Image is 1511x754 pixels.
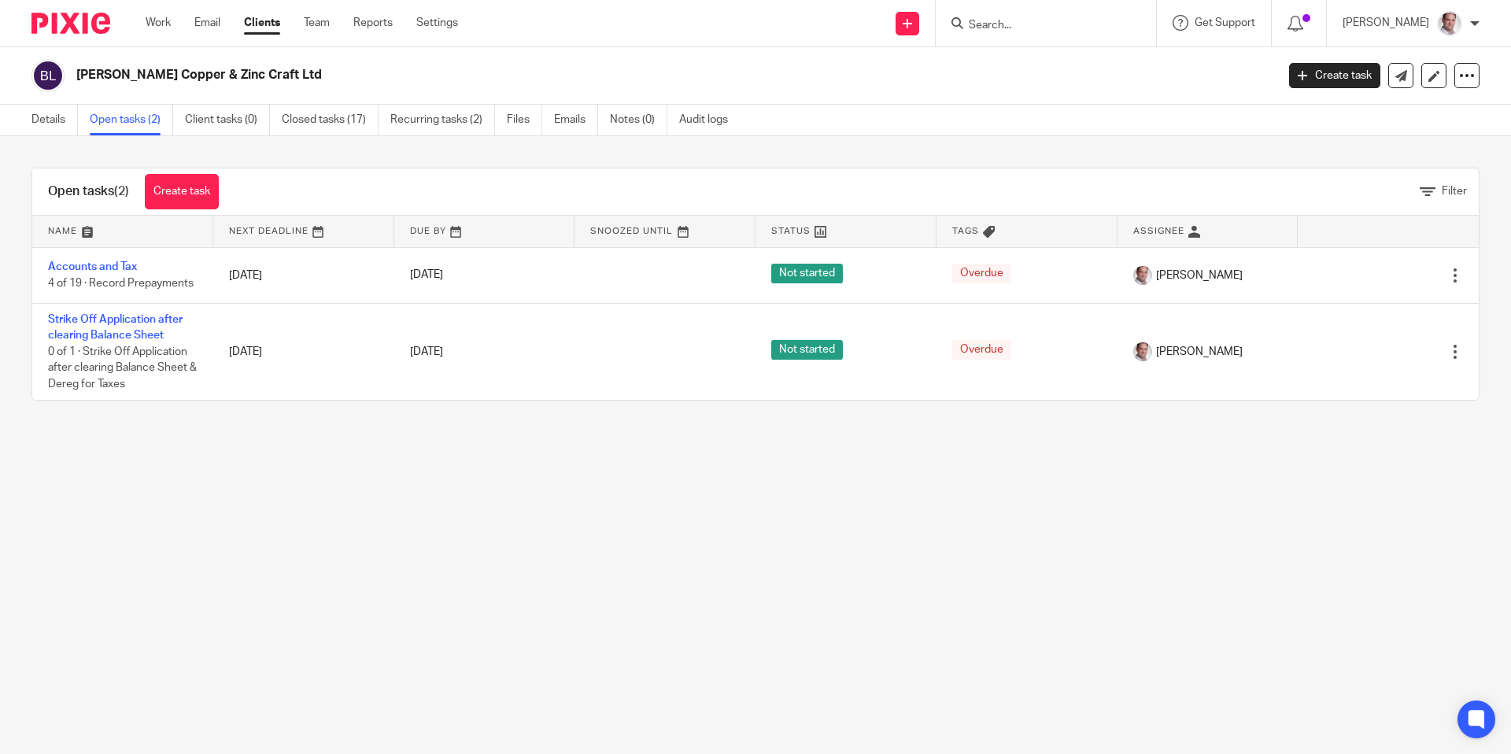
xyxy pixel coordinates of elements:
td: [DATE] [213,303,394,400]
a: Team [304,15,330,31]
img: Munro%20Partners-3202.jpg [1133,342,1152,361]
p: [PERSON_NAME] [1343,15,1429,31]
span: [PERSON_NAME] [1156,344,1243,360]
a: Client tasks (0) [185,105,270,135]
a: Recurring tasks (2) [390,105,495,135]
span: Overdue [952,264,1011,283]
td: [DATE] [213,247,394,303]
span: 4 of 19 · Record Prepayments [48,278,194,289]
img: Munro%20Partners-3202.jpg [1133,266,1152,285]
span: [DATE] [410,346,443,357]
img: Pixie [31,13,110,34]
a: Reports [353,15,393,31]
span: Snoozed Until [590,227,673,235]
h1: Open tasks [48,183,129,200]
a: Closed tasks (17) [282,105,379,135]
span: Get Support [1195,17,1255,28]
span: Not started [771,340,843,360]
a: Emails [554,105,598,135]
img: svg%3E [31,59,65,92]
span: Overdue [952,340,1011,360]
a: Open tasks (2) [90,105,173,135]
span: Not started [771,264,843,283]
a: Accounts and Tax [48,261,137,272]
a: Clients [244,15,280,31]
img: Munro%20Partners-3202.jpg [1437,11,1462,36]
span: Status [771,227,811,235]
span: [PERSON_NAME] [1156,268,1243,283]
h2: [PERSON_NAME] Copper & Zinc Craft Ltd [76,67,1028,83]
span: Filter [1442,186,1467,197]
a: Strike Off Application after clearing Balance Sheet [48,314,183,341]
span: Tags [952,227,979,235]
a: Notes (0) [610,105,667,135]
span: 0 of 1 · Strike Off Application after clearing Balance Sheet & Dereg for Taxes [48,346,197,390]
a: Create task [1289,63,1380,88]
a: Email [194,15,220,31]
input: Search [967,19,1109,33]
a: Create task [145,174,219,209]
a: Settings [416,15,458,31]
span: [DATE] [410,270,443,281]
a: Files [507,105,542,135]
span: (2) [114,185,129,198]
a: Work [146,15,171,31]
a: Audit logs [679,105,740,135]
a: Details [31,105,78,135]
